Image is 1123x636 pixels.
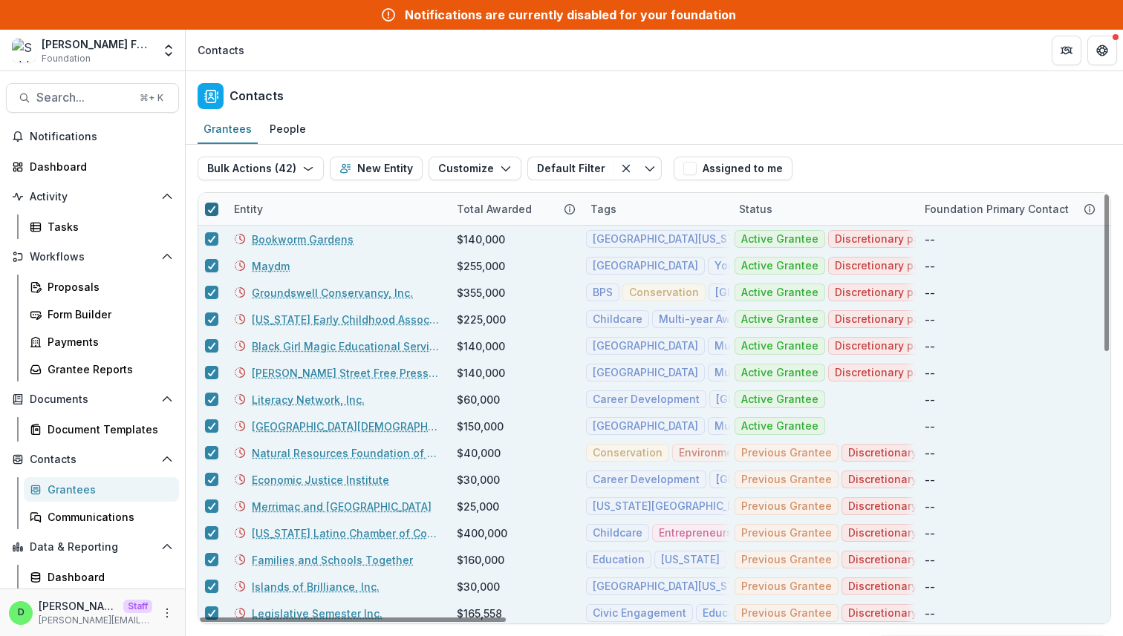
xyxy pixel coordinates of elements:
div: Divyansh [18,608,25,617]
div: Tasks [48,219,167,235]
div: $30,000 [457,472,500,488]
div: -- [925,338,935,354]
button: Bulk Actions (42) [198,157,324,180]
span: [GEOGRAPHIC_DATA][US_STATE] [593,580,757,593]
div: Status [730,193,916,225]
div: $255,000 [457,258,505,274]
span: Discretionary payment recipient [835,313,1001,326]
span: Career Development [593,473,700,486]
a: Tasks [24,214,179,239]
div: $225,000 [457,312,506,327]
span: [GEOGRAPHIC_DATA] [716,473,821,486]
div: $150,000 [457,419,504,434]
span: Activity [30,191,155,203]
div: $165,558 [457,606,502,621]
a: Communications [24,505,179,529]
span: Discretionary payment recipient [848,607,1015,620]
div: -- [925,552,935,568]
a: Natural Resources Foundation of [US_STATE] [252,445,439,461]
span: Discretionary payment recipient [835,260,1001,272]
div: -- [925,472,935,488]
span: Discretionary payment recipient [835,233,1001,246]
div: $30,000 [457,579,500,594]
span: Documents [30,393,155,406]
span: Previous Grantee [741,607,832,620]
span: Career Development [593,393,700,406]
span: Education [703,607,755,620]
div: Tags [582,193,730,225]
span: Environmental Education [679,447,808,459]
span: Multi-year Award [715,420,804,433]
button: Open entity switcher [158,36,179,65]
div: $40,000 [457,445,501,461]
button: Open Workflows [6,245,179,269]
span: Discretionary payment recipient [835,340,1001,353]
span: Previous Grantee [741,473,832,486]
div: Dashboard [48,569,167,585]
div: -- [925,525,935,541]
div: Communications [48,509,167,525]
span: Previous Grantee [741,527,832,540]
a: Islands of Brilliance, Inc. [252,579,380,594]
span: Active Grantee [741,393,818,406]
a: Grantee Reports [24,357,179,381]
div: -- [925,445,935,461]
button: Toggle menu [638,157,662,180]
nav: breadcrumb [192,39,250,61]
span: Foundation [42,52,91,65]
span: Education [593,554,645,566]
div: -- [925,365,935,381]
button: Notifications [6,125,179,148]
div: $140,000 [457,338,505,354]
div: Entity [225,193,448,225]
span: [GEOGRAPHIC_DATA] [593,420,698,433]
a: Legislative Semester Inc. [252,606,383,621]
div: Total Awarded [448,193,582,225]
span: Discretionary payment recipient [848,473,1015,486]
a: Groundswell Conservancy, Inc. [252,285,413,301]
div: -- [925,419,935,434]
span: Active Grantee [741,260,818,272]
button: Open Data & Reporting [6,535,179,559]
a: Dashboard [6,154,179,179]
div: Dashboard [30,159,167,174]
div: Grantees [48,482,167,497]
span: [GEOGRAPHIC_DATA][US_STATE] [593,233,757,246]
span: Civic Engagement [593,607,686,620]
span: [GEOGRAPHIC_DATA] [593,367,698,379]
span: Entrepreneurship [659,527,749,540]
span: Discretionary payment recipient [848,527,1015,540]
span: Previous Grantee [741,554,832,566]
span: Previous Grantee [741,447,832,459]
span: Discretionary payment recipient [848,554,1015,566]
button: Clear filter [614,157,638,180]
a: Dashboard [24,565,179,589]
span: Multi-year Award [715,340,804,353]
p: [PERSON_NAME][EMAIL_ADDRESS][DOMAIN_NAME] [39,614,152,627]
span: Active Grantee [741,286,818,299]
a: Payments [24,330,179,354]
div: Foundation Primary Contact [916,201,1078,217]
div: Total Awarded [448,201,541,217]
span: Workflows [30,251,155,263]
a: Economic Justice Institute [252,472,389,488]
div: $140,000 [457,365,505,381]
div: Contacts [198,42,244,58]
div: $140,000 [457,232,505,247]
span: Notifications [30,131,173,143]
div: $355,000 [457,285,505,301]
span: Search... [36,91,131,105]
a: Literacy Network, Inc. [252,392,365,407]
button: Assigned to me [674,157,792,180]
div: $400,000 [457,525,507,541]
div: Status [730,201,781,217]
a: Black Girl Magic Educational Services [252,338,439,354]
a: Proposals [24,275,179,299]
div: $25,000 [457,499,499,514]
button: More [158,604,176,622]
div: People [264,118,312,140]
a: Families and Schools Together [252,552,413,568]
div: Tags [582,201,625,217]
